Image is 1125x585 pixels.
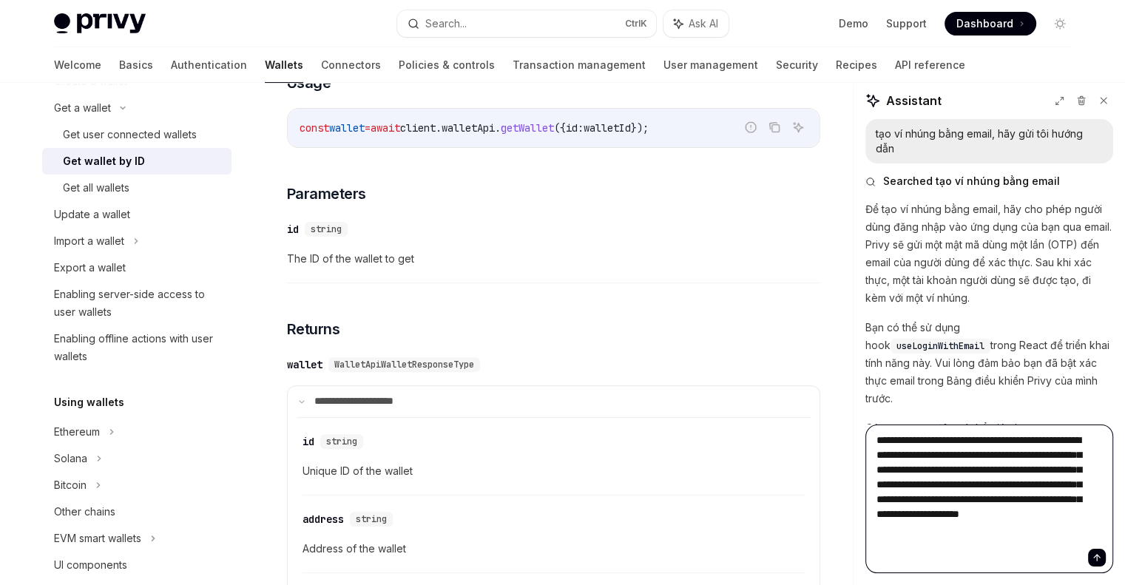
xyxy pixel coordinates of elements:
button: Toggle dark mode [1048,12,1072,35]
span: Parameters [287,183,366,204]
a: User management [663,47,758,83]
span: id: [566,121,584,135]
a: Get user connected wallets [42,121,232,148]
span: Dashboard [956,16,1013,31]
div: id [303,434,314,449]
div: Export a wallet [54,259,126,277]
a: Get all wallets [42,175,232,201]
span: wallet [329,121,365,135]
div: tạo ví nhúng bằng email, hãy gửi tôi hướng dẫn [876,126,1103,156]
a: Dashboard [945,12,1036,35]
span: }); [631,121,649,135]
h5: Using wallets [54,393,124,411]
div: Get wallet by ID [63,152,145,170]
span: client [400,121,436,135]
button: Report incorrect code [741,118,760,137]
button: Send message [1088,549,1106,567]
a: Export a wallet [42,254,232,281]
p: Bạn có thể sử dụng hook trong React để triển khai tính năng này. Vui lòng đảm bảo bạn đã bật xác ... [865,319,1113,408]
span: string [326,436,357,447]
a: Transaction management [513,47,646,83]
a: Demo [839,16,868,31]
span: walletApi [442,121,495,135]
span: const [300,121,329,135]
span: Unique ID of the wallet [303,462,805,480]
a: Authentication [171,47,247,83]
div: Ethereum [54,423,100,441]
span: . [495,121,501,135]
span: await [371,121,400,135]
a: UI components [42,552,232,578]
a: Recipes [836,47,877,83]
div: Solana [54,450,87,467]
span: walletId [584,121,631,135]
span: WalletApiWalletResponseType [334,359,474,371]
div: Enabling server-side access to user wallets [54,285,223,321]
button: Search...CtrlK [397,10,656,37]
div: EVM smart wallets [54,530,141,547]
div: Get a wallet [54,99,111,117]
a: Enabling offline actions with user wallets [42,325,232,370]
p: Các trang sau đây có thể giúp bạn: [865,419,1113,437]
span: Ask AI [689,16,718,31]
div: Enabling offline actions with user wallets [54,330,223,365]
div: UI components [54,556,127,574]
span: useLoginWithEmail [896,340,984,352]
div: Update a wallet [54,206,130,223]
span: Assistant [886,92,942,109]
span: Searched tạo ví nhúng bằng email [883,174,1060,189]
a: Connectors [321,47,381,83]
a: Get wallet by ID [42,148,232,175]
button: Copy the contents from the code block [765,118,784,137]
span: string [356,513,387,525]
div: Get all wallets [63,179,129,197]
a: Update a wallet [42,201,232,228]
div: id [287,222,299,237]
div: Other chains [54,503,115,521]
a: Policies & controls [399,47,495,83]
div: Get user connected wallets [63,126,197,143]
span: string [311,223,342,235]
a: API reference [895,47,965,83]
a: Support [886,16,927,31]
span: Returns [287,319,340,339]
span: . [436,121,442,135]
a: Other chains [42,498,232,525]
span: = [365,121,371,135]
span: Usage [287,72,331,93]
div: address [303,512,344,527]
div: Bitcoin [54,476,87,494]
button: Ask AI [788,118,808,137]
p: Để tạo ví nhúng bằng email, hãy cho phép người dùng đăng nhập vào ứng dụng của bạn qua email. Pri... [865,200,1113,307]
span: ({ [554,121,566,135]
span: Ctrl K [625,18,647,30]
a: Welcome [54,47,101,83]
button: Ask AI [663,10,729,37]
div: wallet [287,357,322,372]
a: Wallets [265,47,303,83]
a: Basics [119,47,153,83]
a: Security [776,47,818,83]
button: Searched tạo ví nhúng bằng email [865,174,1113,189]
span: The ID of the wallet to get [287,250,820,268]
div: Import a wallet [54,232,124,250]
span: Address of the wallet [303,540,805,558]
div: Search... [425,15,467,33]
img: light logo [54,13,146,34]
span: getWallet [501,121,554,135]
a: Enabling server-side access to user wallets [42,281,232,325]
